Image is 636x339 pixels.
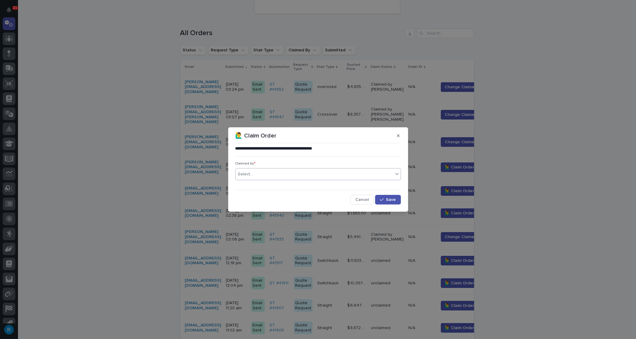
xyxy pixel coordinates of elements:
button: Save [375,195,401,204]
span: Save [386,198,396,202]
p: 🙋‍♂️ Claim Order [235,132,277,139]
button: Cancel [350,195,374,204]
span: Cancel [355,198,369,202]
span: Claimed by [235,162,256,165]
div: Select... [238,171,253,177]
